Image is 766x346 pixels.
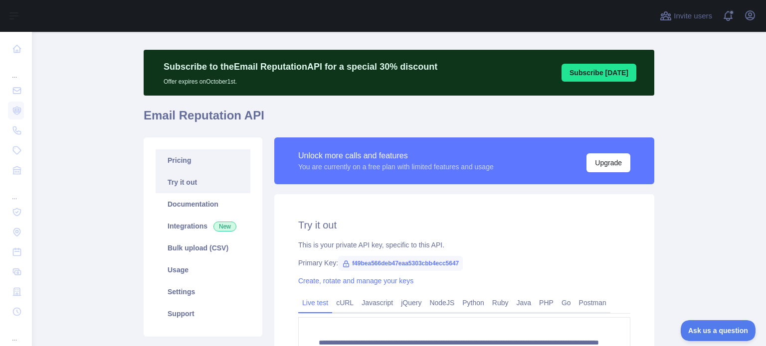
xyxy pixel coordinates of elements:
a: Python [458,295,488,311]
a: Bulk upload (CSV) [156,237,250,259]
p: Subscribe to the Email Reputation API for a special 30 % discount [164,60,437,74]
button: Invite users [658,8,714,24]
p: Offer expires on October 1st. [164,74,437,86]
a: Integrations New [156,215,250,237]
a: Try it out [156,171,250,193]
h2: Try it out [298,218,630,232]
a: Pricing [156,149,250,171]
a: Live test [298,295,332,311]
a: Support [156,303,250,325]
button: Upgrade [586,153,630,172]
h1: Email Reputation API [144,108,654,131]
button: Subscribe [DATE] [562,64,636,82]
div: ... [8,60,24,80]
a: Java [513,295,536,311]
div: Primary Key: [298,258,630,268]
div: You are currently on a free plan with limited features and usage [298,162,494,172]
iframe: Toggle Customer Support [681,320,756,341]
a: Settings [156,281,250,303]
span: New [213,222,236,231]
a: Javascript [358,295,397,311]
a: cURL [332,295,358,311]
a: Usage [156,259,250,281]
a: Create, rotate and manage your keys [298,277,413,285]
div: ... [8,181,24,201]
a: Go [558,295,575,311]
div: ... [8,323,24,343]
div: Unlock more calls and features [298,150,494,162]
a: NodeJS [425,295,458,311]
div: This is your private API key, specific to this API. [298,240,630,250]
a: Postman [575,295,610,311]
span: f49bea566deb47eaa5303cbb4ecc5647 [338,256,463,271]
a: PHP [535,295,558,311]
a: Documentation [156,193,250,215]
a: Ruby [488,295,513,311]
a: jQuery [397,295,425,311]
span: Invite users [674,10,712,22]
